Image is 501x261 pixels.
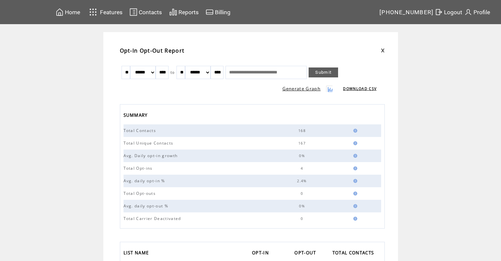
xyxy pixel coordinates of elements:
img: help.gif [351,217,357,221]
span: LIST NAME [124,248,151,259]
img: help.gif [351,204,357,208]
img: help.gif [351,141,357,145]
img: help.gif [351,129,357,133]
img: exit.svg [435,8,443,16]
span: OPT-OUT [294,248,318,259]
a: OPT-OUT [294,248,319,259]
span: Total Carrier Deactivated [124,216,183,221]
a: LIST NAME [124,248,152,259]
span: Profile [474,9,490,16]
a: Billing [205,7,231,17]
img: features.svg [87,7,99,18]
a: Features [86,6,124,19]
img: help.gif [351,179,357,183]
span: Total Opt-ins [124,165,154,171]
span: Total Contacts [124,128,158,133]
img: contacts.svg [129,8,137,16]
a: Home [55,7,81,17]
span: to [171,70,175,75]
img: help.gif [351,192,357,196]
span: 0% [299,204,307,208]
span: 168 [298,128,307,133]
span: Opt-In Opt-Out Report [120,47,185,54]
span: 2.4% [297,179,308,183]
img: profile.svg [464,8,472,16]
span: Features [100,9,123,16]
a: Profile [463,7,491,17]
img: creidtcard.svg [206,8,214,16]
a: Submit [309,67,338,77]
a: OPT-IN [252,248,272,259]
span: Billing [215,9,230,16]
img: help.gif [351,166,357,170]
span: 0 [301,216,305,221]
span: Total Opt-outs [124,191,158,196]
a: Generate Graph [282,86,321,92]
span: [PHONE_NUMBER] [379,9,434,16]
img: home.svg [56,8,64,16]
span: SUMMARY [124,110,149,121]
a: DOWNLOAD CSV [343,86,376,91]
span: Home [65,9,80,16]
span: 0% [299,153,307,158]
span: 4 [301,166,305,171]
a: Logout [434,7,463,17]
span: OPT-IN [252,248,271,259]
a: TOTAL CONTACTS [332,248,377,259]
span: Total Unique Contacts [124,140,175,146]
span: 0 [301,191,305,196]
img: chart.svg [169,8,177,16]
span: 167 [298,141,307,146]
span: Logout [444,9,462,16]
img: help.gif [351,154,357,158]
span: Avg. daily opt-in % [124,178,167,184]
span: Reports [178,9,199,16]
span: Avg. daily opt-out % [124,203,170,209]
a: Reports [168,7,200,17]
a: Contacts [128,7,163,17]
span: Contacts [139,9,162,16]
span: TOTAL CONTACTS [332,248,376,259]
span: Avg. Daily opt-in growth [124,153,179,158]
